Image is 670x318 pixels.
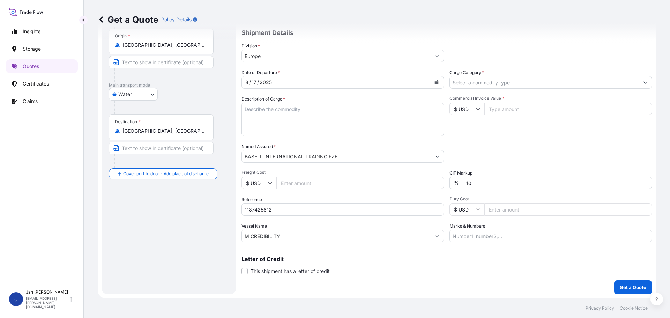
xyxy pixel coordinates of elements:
[241,203,444,216] input: Your internal reference
[449,170,472,177] label: CIF Markup
[6,42,78,56] a: Storage
[241,256,652,262] p: Letter of Credit
[118,91,132,98] span: Water
[259,78,273,87] div: year,
[431,230,444,242] button: Show suggestions
[431,50,444,62] button: Show suggestions
[251,78,257,87] div: day,
[431,150,444,163] button: Show suggestions
[449,223,485,230] label: Marks & Numbers
[241,223,267,230] label: Vessel Name
[6,24,78,38] a: Insights
[6,59,78,73] a: Quotes
[161,16,192,23] p: Policy Details
[241,69,280,76] span: Date of Departure
[620,305,648,311] a: Cookie Notice
[122,42,205,49] input: Origin
[23,45,41,52] p: Storage
[620,284,646,291] p: Get a Quote
[26,289,69,295] p: Jan [PERSON_NAME]
[242,50,431,62] input: Type to search division
[123,170,209,177] span: Cover port to door - Add place of discharge
[109,56,214,68] input: Text to appear on certificate
[23,28,40,35] p: Insights
[449,177,463,189] div: %
[14,296,18,303] span: J
[450,76,639,89] input: Select a commodity type
[122,127,205,134] input: Destination
[109,82,229,88] p: Main transport mode
[484,203,652,216] input: Enter amount
[251,268,330,275] span: This shipment has a letter of credit
[242,230,431,242] input: Type to search vessel name or IMO
[26,296,69,309] p: [EMAIL_ADDRESS][PERSON_NAME][DOMAIN_NAME]
[639,76,652,89] button: Show suggestions
[449,230,652,242] input: Number1, number2,...
[463,177,652,189] input: Enter percentage
[241,170,444,175] span: Freight Cost
[257,78,259,87] div: /
[115,119,141,125] div: Destination
[449,69,484,76] label: Cargo Category
[6,94,78,108] a: Claims
[431,77,442,88] button: Calendar
[109,88,158,101] button: Select transport
[241,143,276,150] label: Named Assured
[23,98,38,105] p: Claims
[241,43,260,50] label: Division
[614,280,652,294] button: Get a Quote
[109,142,214,154] input: Text to appear on certificate
[249,78,251,87] div: /
[245,78,249,87] div: month,
[449,196,652,202] span: Duty Cost
[586,305,614,311] a: Privacy Policy
[23,80,49,87] p: Certificates
[109,168,217,179] button: Cover port to door - Add place of discharge
[449,96,652,101] span: Commercial Invoice Value
[276,177,444,189] input: Enter amount
[484,103,652,115] input: Type amount
[241,196,262,203] label: Reference
[23,63,39,70] p: Quotes
[242,150,431,163] input: Full name
[241,96,285,103] label: Description of Cargo
[98,14,158,25] p: Get a Quote
[6,77,78,91] a: Certificates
